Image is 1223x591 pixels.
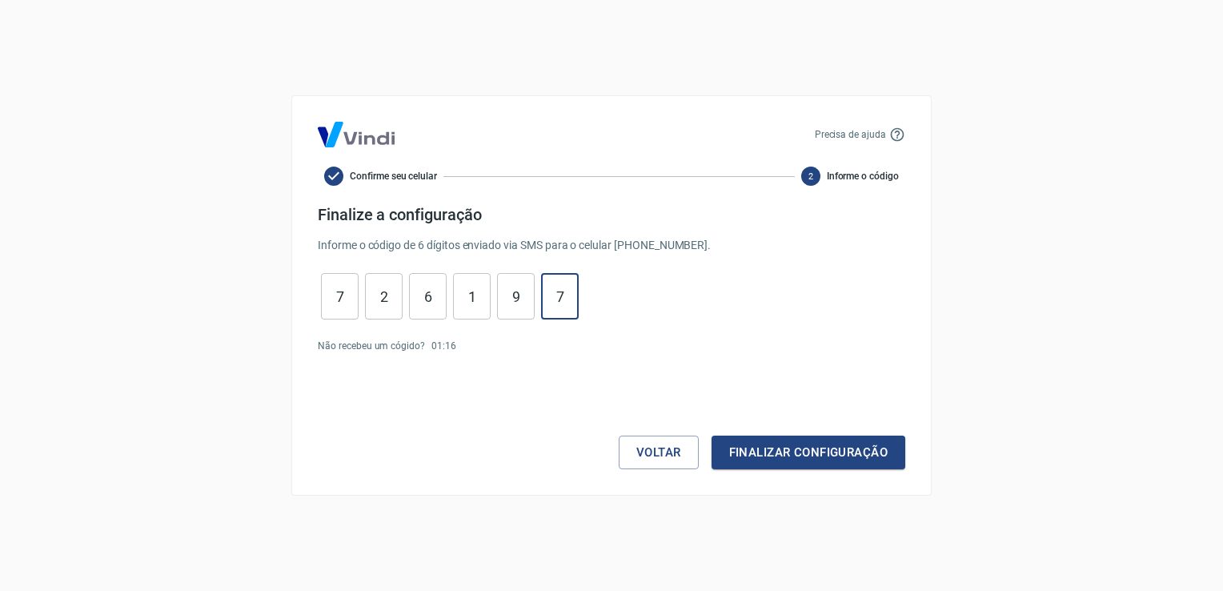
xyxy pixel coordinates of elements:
span: Informe o código [827,169,899,183]
p: Informe o código de 6 dígitos enviado via SMS para o celular [PHONE_NUMBER] . [318,237,905,254]
span: Confirme seu celular [350,169,437,183]
p: Precisa de ajuda [815,127,886,142]
text: 2 [808,171,813,182]
button: Finalizar configuração [712,436,905,469]
h4: Finalize a configuração [318,205,905,224]
p: Não recebeu um cógido? [318,339,425,353]
img: Logo Vind [318,122,395,147]
p: 01 : 16 [431,339,456,353]
button: Voltar [619,436,699,469]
